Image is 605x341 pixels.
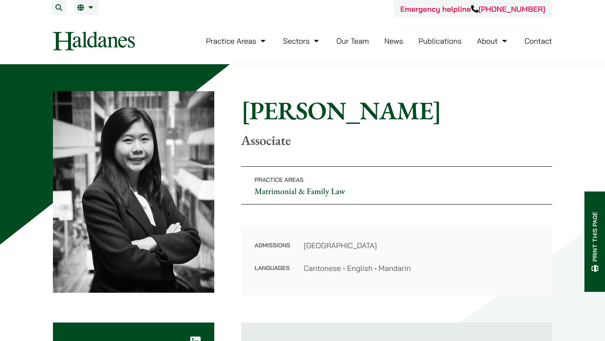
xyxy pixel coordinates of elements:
[255,240,290,262] dt: Admissions
[304,262,539,274] dd: Cantonese • English • Mandarin
[477,36,509,46] a: About
[304,240,539,251] dd: [GEOGRAPHIC_DATA]
[524,36,552,46] a: Contact
[241,95,552,126] h1: [PERSON_NAME]
[53,31,135,50] img: Logo of Haldanes
[384,36,403,46] a: News
[206,36,268,46] a: Practice Areas
[418,36,462,46] a: Publications
[255,176,304,184] span: Practice Areas
[400,4,545,14] a: Emergency helpline[PHONE_NUMBER]
[255,262,290,274] dt: Languages
[255,186,345,197] a: Matrimonial & Family Law
[241,132,552,148] p: Associate
[337,36,369,46] a: Our Team
[283,36,321,46] a: Sectors
[77,4,95,11] a: EN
